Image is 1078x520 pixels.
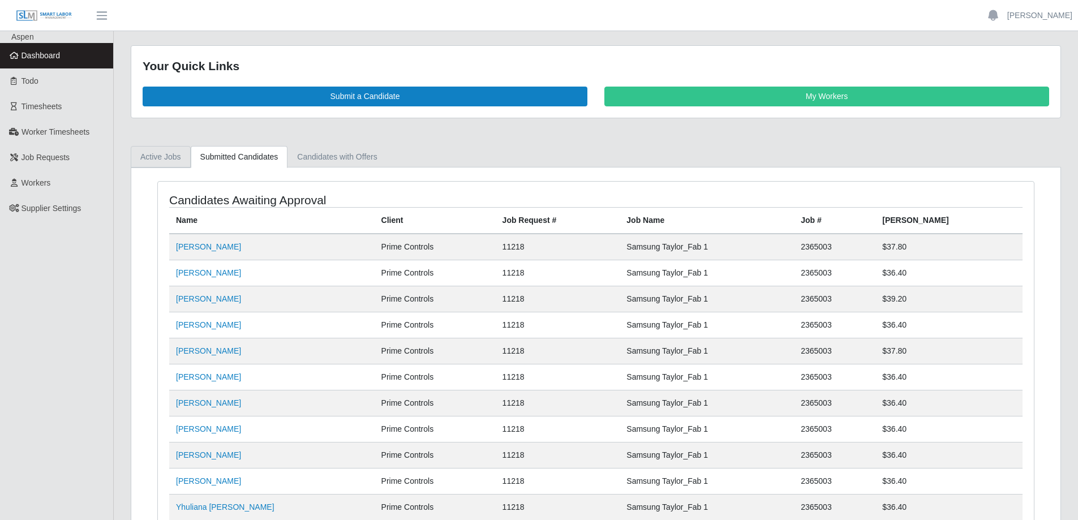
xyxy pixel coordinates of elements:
[496,338,620,364] td: 11218
[794,286,875,312] td: 2365003
[496,468,620,494] td: 11218
[496,494,620,520] td: 11218
[131,146,191,168] a: Active Jobs
[875,442,1023,468] td: $36.40
[176,398,241,407] a: [PERSON_NAME]
[176,294,241,303] a: [PERSON_NAME]
[375,234,496,260] td: Prime Controls
[794,494,875,520] td: 2365003
[496,442,620,468] td: 11218
[375,207,496,234] th: Client
[143,87,587,106] a: Submit a Candidate
[375,260,496,286] td: Prime Controls
[496,234,620,260] td: 11218
[794,442,875,468] td: 2365003
[496,207,620,234] th: Job Request #
[875,338,1023,364] td: $37.80
[22,153,70,162] span: Job Requests
[620,338,794,364] td: Samsung Taylor_Fab 1
[176,268,241,277] a: [PERSON_NAME]
[169,207,375,234] th: Name
[620,234,794,260] td: Samsung Taylor_Fab 1
[794,416,875,442] td: 2365003
[620,207,794,234] th: Job Name
[16,10,72,22] img: SLM Logo
[496,390,620,416] td: 11218
[22,76,38,85] span: Todo
[169,193,515,207] h4: Candidates Awaiting Approval
[22,127,89,136] span: Worker Timesheets
[496,286,620,312] td: 11218
[496,416,620,442] td: 11218
[875,416,1023,442] td: $36.40
[176,242,241,251] a: [PERSON_NAME]
[620,286,794,312] td: Samsung Taylor_Fab 1
[11,32,34,41] span: Aspen
[176,424,241,433] a: [PERSON_NAME]
[604,87,1049,106] a: My Workers
[375,442,496,468] td: Prime Controls
[191,146,288,168] a: Submitted Candidates
[143,57,1049,75] div: Your Quick Links
[496,312,620,338] td: 11218
[620,494,794,520] td: Samsung Taylor_Fab 1
[176,320,241,329] a: [PERSON_NAME]
[794,468,875,494] td: 2365003
[875,260,1023,286] td: $36.40
[620,312,794,338] td: Samsung Taylor_Fab 1
[22,178,51,187] span: Workers
[875,468,1023,494] td: $36.40
[875,207,1023,234] th: [PERSON_NAME]
[620,390,794,416] td: Samsung Taylor_Fab 1
[176,450,241,459] a: [PERSON_NAME]
[375,416,496,442] td: Prime Controls
[496,364,620,390] td: 11218
[620,442,794,468] td: Samsung Taylor_Fab 1
[794,260,875,286] td: 2365003
[620,260,794,286] td: Samsung Taylor_Fab 1
[176,346,241,355] a: [PERSON_NAME]
[794,207,875,234] th: Job #
[794,312,875,338] td: 2365003
[875,312,1023,338] td: $36.40
[875,364,1023,390] td: $36.40
[875,494,1023,520] td: $36.40
[375,364,496,390] td: Prime Controls
[176,476,241,485] a: [PERSON_NAME]
[1007,10,1072,22] a: [PERSON_NAME]
[496,260,620,286] td: 11218
[875,286,1023,312] td: $39.20
[375,468,496,494] td: Prime Controls
[375,338,496,364] td: Prime Controls
[620,468,794,494] td: Samsung Taylor_Fab 1
[176,502,274,512] a: Yhuliana [PERSON_NAME]
[375,494,496,520] td: Prime Controls
[375,286,496,312] td: Prime Controls
[620,416,794,442] td: Samsung Taylor_Fab 1
[375,312,496,338] td: Prime Controls
[620,364,794,390] td: Samsung Taylor_Fab 1
[794,234,875,260] td: 2365003
[375,390,496,416] td: Prime Controls
[22,51,61,60] span: Dashboard
[22,102,62,111] span: Timesheets
[287,146,386,168] a: Candidates with Offers
[875,390,1023,416] td: $36.40
[875,234,1023,260] td: $37.80
[176,372,241,381] a: [PERSON_NAME]
[794,390,875,416] td: 2365003
[22,204,81,213] span: Supplier Settings
[794,364,875,390] td: 2365003
[794,338,875,364] td: 2365003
